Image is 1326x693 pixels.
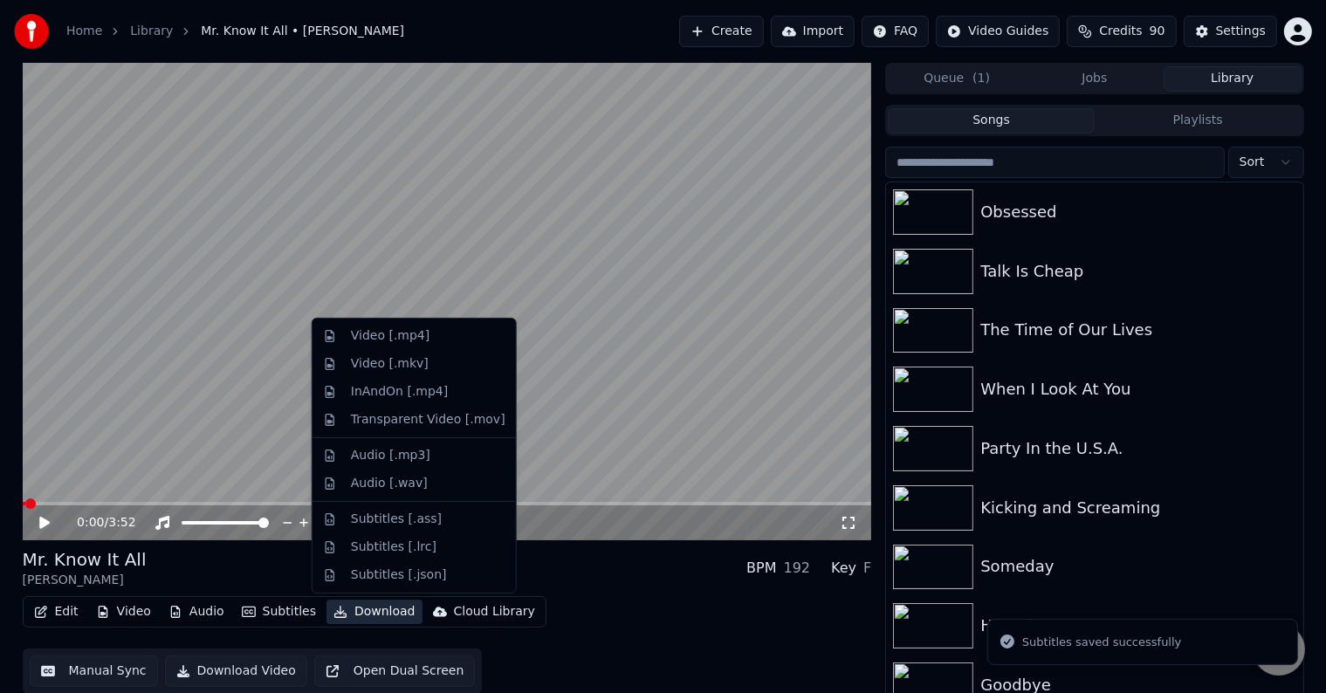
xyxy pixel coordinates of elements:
[980,318,1295,342] div: The Time of Our Lives
[161,600,231,624] button: Audio
[351,383,449,401] div: InAndOn [.mp4]
[27,600,86,624] button: Edit
[66,23,404,40] nav: breadcrumb
[888,108,1095,134] button: Songs
[1067,16,1176,47] button: Credits90
[201,23,404,40] span: Mr. Know It All • [PERSON_NAME]
[1240,154,1265,171] span: Sort
[351,355,429,373] div: Video [.mkv]
[14,14,49,49] img: youka
[862,16,929,47] button: FAQ
[980,496,1295,520] div: Kicking and Screaming
[936,16,1060,47] button: Video Guides
[165,655,307,687] button: Download Video
[351,511,442,528] div: Subtitles [.ass]
[66,23,102,40] a: Home
[23,547,147,572] div: Mr. Know It All
[77,514,119,532] div: /
[77,514,104,532] span: 0:00
[784,558,811,579] div: 192
[23,572,147,589] div: [PERSON_NAME]
[351,475,428,492] div: Audio [.wav]
[351,566,447,584] div: Subtitles [.json]
[454,603,535,621] div: Cloud Library
[30,655,158,687] button: Manual Sync
[771,16,855,47] button: Import
[972,70,990,87] span: ( 1 )
[351,539,436,556] div: Subtitles [.lrc]
[326,600,423,624] button: Download
[351,447,430,464] div: Audio [.mp3]
[1150,23,1165,40] span: 90
[980,554,1295,579] div: Someday
[1164,66,1302,92] button: Library
[980,377,1295,401] div: When I Look At You
[980,200,1295,224] div: Obsessed
[235,600,323,624] button: Subtitles
[831,558,856,579] div: Key
[746,558,776,579] div: BPM
[314,655,476,687] button: Open Dual Screen
[980,436,1295,461] div: Party In the U.S.A.
[130,23,173,40] a: Library
[1216,23,1266,40] div: Settings
[980,614,1295,638] div: Hovering
[351,411,505,429] div: Transparent Video [.mov]
[108,514,135,532] span: 3:52
[888,66,1026,92] button: Queue
[1095,108,1302,134] button: Playlists
[980,259,1295,284] div: Talk Is Cheap
[1184,16,1277,47] button: Settings
[1026,66,1164,92] button: Jobs
[89,600,158,624] button: Video
[1099,23,1142,40] span: Credits
[863,558,871,579] div: F
[679,16,764,47] button: Create
[351,327,429,345] div: Video [.mp4]
[1022,634,1181,651] div: Subtitles saved successfully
